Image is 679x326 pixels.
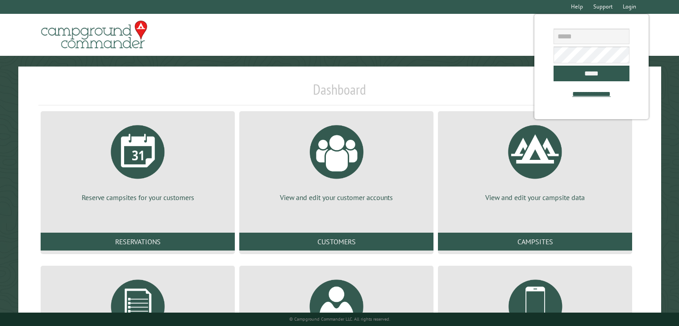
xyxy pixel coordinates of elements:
[438,233,632,251] a: Campsites
[51,118,224,202] a: Reserve campsites for your customers
[289,316,390,322] small: © Campground Commander LLC. All rights reserved.
[38,17,150,52] img: Campground Commander
[449,118,621,202] a: View and edit your campsite data
[239,233,433,251] a: Customers
[38,81,641,105] h1: Dashboard
[51,192,224,202] p: Reserve campsites for your customers
[41,233,235,251] a: Reservations
[449,192,621,202] p: View and edit your campsite data
[250,192,423,202] p: View and edit your customer accounts
[250,118,423,202] a: View and edit your customer accounts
